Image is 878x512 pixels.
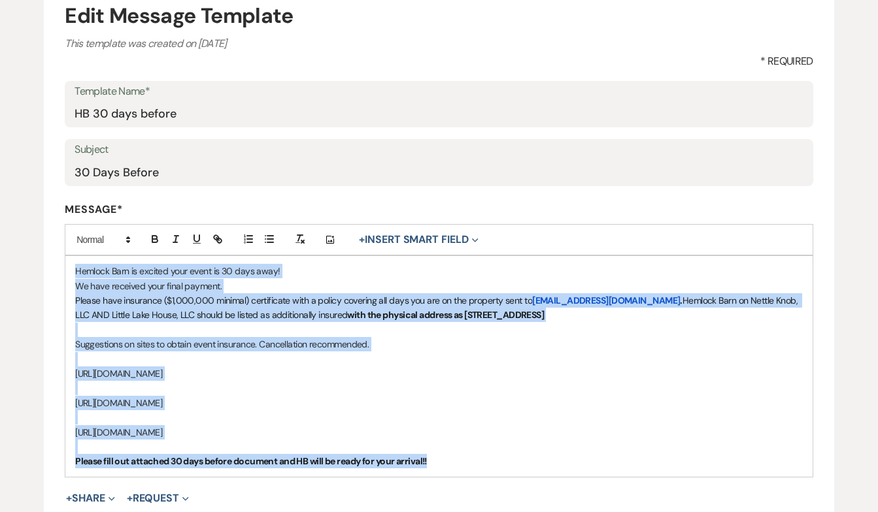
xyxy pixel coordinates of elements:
[127,493,133,504] span: +
[680,295,682,306] strong: .
[65,202,813,216] label: Message*
[127,493,189,504] button: Request
[359,234,365,245] span: +
[760,54,813,69] span: * Required
[66,493,115,504] button: Share
[347,309,544,321] strong: with the physical address as [STREET_ADDRESS]
[75,396,803,410] p: [URL][DOMAIN_NAME]
[65,35,813,52] p: This template was created on [DATE]
[75,82,803,101] label: Template Name*
[75,295,532,306] span: Please have insurance ($1,000,000 minimal) certificate with a policy covering all days you are on...
[354,232,482,248] button: Insert Smart Field
[75,264,803,278] p: Hemlock Barn is excited your event is 30 days away!
[75,366,803,381] p: [URL][DOMAIN_NAME]
[75,140,803,159] label: Subject
[75,455,427,467] strong: Please fill out attached 30 days before document and HB will be ready for your arrival!!
[532,295,680,306] strong: [EMAIL_ADDRESS][DOMAIN_NAME]
[66,493,72,504] span: +
[75,337,803,351] p: Suggestions on sites to obtain event insurance. Cancellation recommended.
[75,425,803,440] p: [URL][DOMAIN_NAME]
[75,279,803,293] p: We have received your final payment.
